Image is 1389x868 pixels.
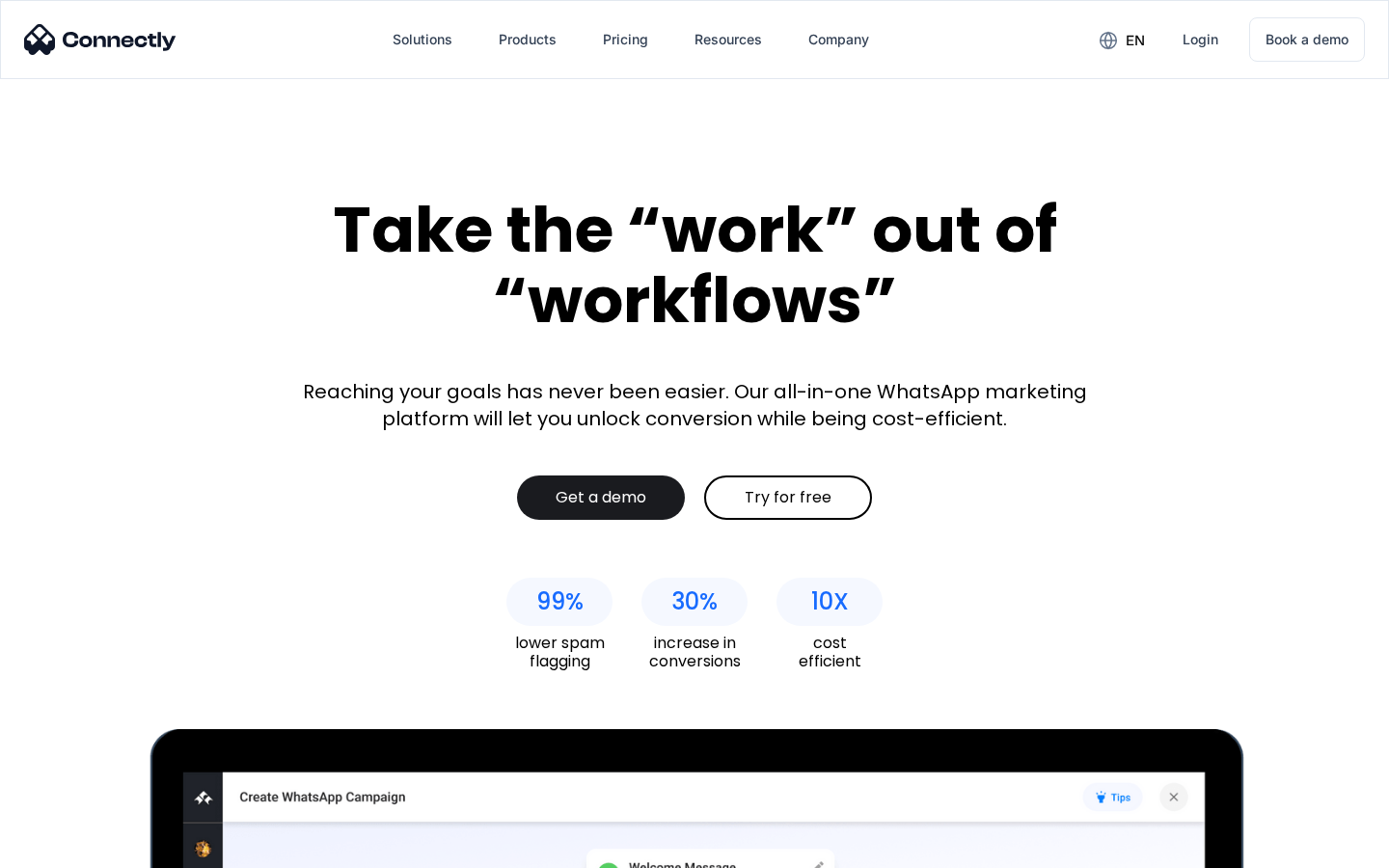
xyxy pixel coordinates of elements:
[603,26,648,53] div: Pricing
[808,26,869,53] div: Company
[587,16,664,63] a: Pricing
[811,588,849,615] div: 10X
[671,588,718,615] div: 30%
[1126,27,1145,54] div: en
[1167,16,1234,63] a: Login
[536,588,584,615] div: 99%
[289,378,1100,432] div: Reaching your goals has never been easier. Our all-in-one WhatsApp marketing platform will let yo...
[24,24,177,55] img: Connectly Logo
[694,26,762,53] div: Resources
[704,475,872,520] a: Try for free
[556,488,646,507] div: Get a demo
[776,634,883,670] div: cost efficient
[745,488,831,507] div: Try for free
[1183,26,1218,53] div: Login
[19,834,116,861] aside: Language selected: English
[506,634,613,670] div: lower spam flagging
[1249,17,1365,62] a: Book a demo
[641,634,748,670] div: increase in conversions
[39,834,116,861] ul: Language list
[393,26,452,53] div: Solutions
[499,26,557,53] div: Products
[517,475,685,520] a: Get a demo
[260,195,1129,335] div: Take the “work” out of “workflows”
